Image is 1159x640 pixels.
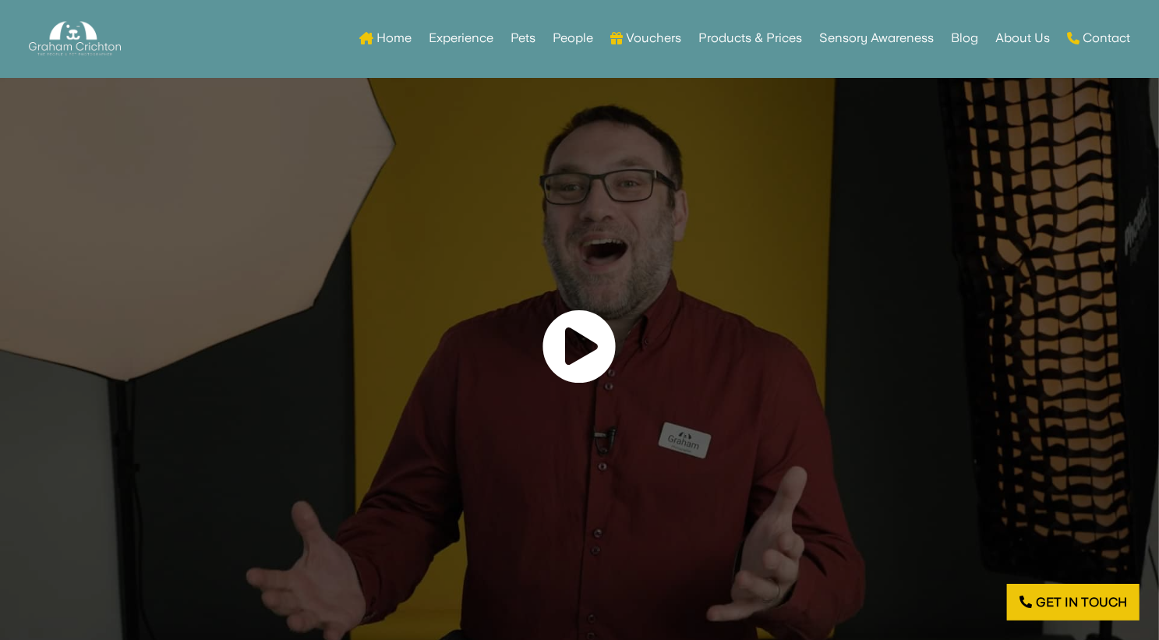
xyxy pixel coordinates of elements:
a: Pets [511,8,535,69]
a: Blog [951,8,978,69]
a: Products & Prices [698,8,802,69]
a: People [553,8,593,69]
a: Contact [1067,8,1130,69]
a: Vouchers [610,8,681,69]
img: Graham Crichton Photography Logo - Graham Crichton - Belfast Family & Pet Photography Studio [29,17,121,60]
a: Get in touch [1007,584,1140,621]
a: Sensory Awareness [819,8,934,69]
a: Experience [429,8,493,69]
a: Home [359,8,412,69]
a: About Us [995,8,1050,69]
